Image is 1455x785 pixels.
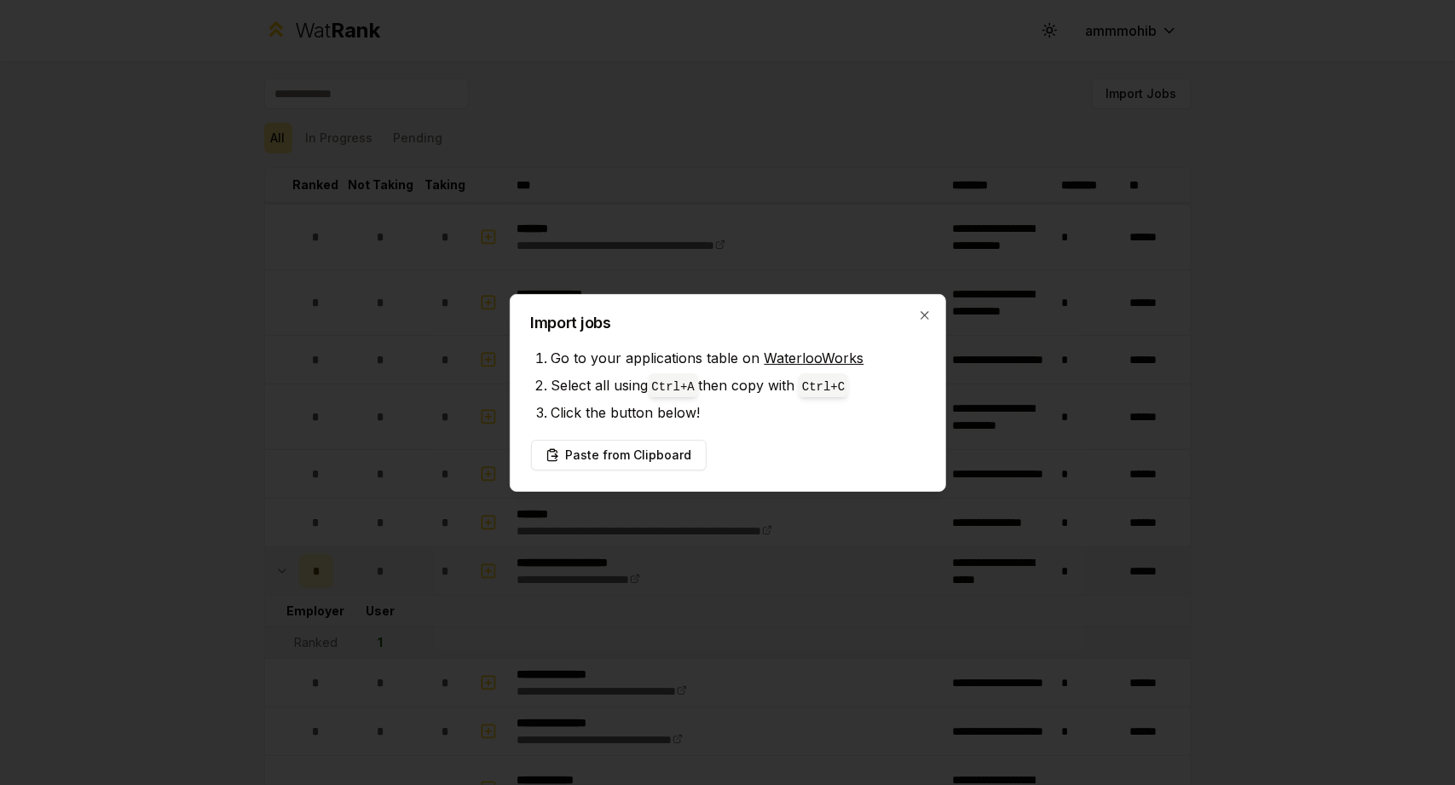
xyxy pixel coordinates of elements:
h2: Import jobs [531,315,925,331]
a: WaterlooWorks [765,349,864,367]
li: Click the button below! [551,399,925,426]
li: Select all using then copy with [551,372,925,399]
code: Ctrl+ C [802,380,845,394]
code: Ctrl+ A [652,380,695,394]
li: Go to your applications table on [551,344,925,372]
button: Paste from Clipboard [531,440,707,470]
